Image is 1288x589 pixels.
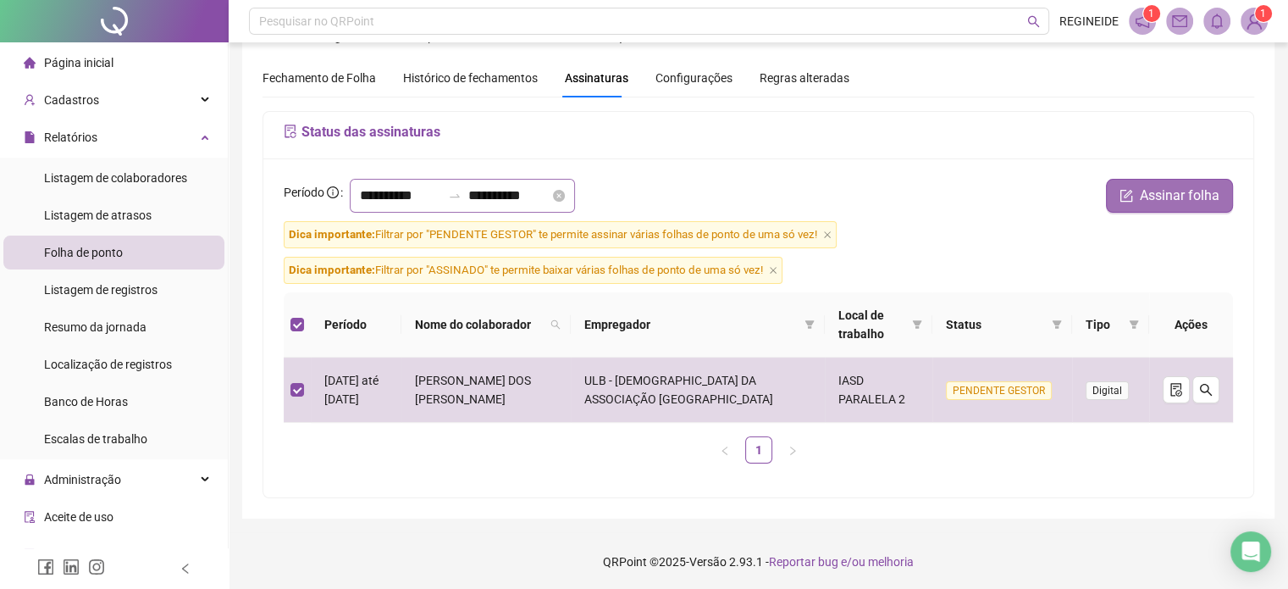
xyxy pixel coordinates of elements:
[655,72,732,84] span: Configurações
[1086,381,1129,400] span: Digital
[448,189,462,203] span: to
[779,436,806,464] button: right
[448,189,462,203] span: swap-right
[44,171,187,185] span: Listagem de colaboradores
[24,131,36,143] span: file
[825,358,932,423] td: IASD PARALELA 2
[44,510,113,524] span: Aceite de uso
[44,208,152,222] span: Listagem de atrasos
[284,221,837,248] span: Filtrar por "PENDENTE GESTOR" te permite assinar várias folhas de ponto de uma só vez!
[311,358,401,423] td: [DATE] até [DATE]
[1052,320,1062,330] span: filter
[769,555,914,569] span: Reportar bug e/ou melhoria
[63,558,80,575] span: linkedin
[565,72,628,84] span: Assinaturas
[180,563,191,575] span: left
[44,56,113,69] span: Página inicial
[1143,5,1160,22] sup: 1
[804,320,815,330] span: filter
[1140,186,1219,206] span: Assinar folha
[44,547,133,561] span: Atestado técnico
[746,437,771,463] a: 1
[909,303,926,347] span: filter
[1169,383,1183,397] span: file-done
[1172,14,1187,29] span: mail
[44,358,172,371] span: Localização de registros
[24,511,36,523] span: audit
[24,57,36,69] span: home
[327,186,339,198] span: info-circle
[284,186,324,199] span: Período
[711,436,738,464] button: left
[912,320,922,330] span: filter
[401,358,571,423] td: [PERSON_NAME] DOS [PERSON_NAME]
[553,190,565,202] span: close-circle
[1106,179,1233,213] button: Assinar folha
[1241,8,1267,34] img: 42549
[311,292,401,358] th: Período
[44,93,99,107] span: Cadastros
[838,306,905,343] span: Local de trabalho
[720,446,730,456] span: left
[823,231,832,239] span: close
[1209,14,1224,29] span: bell
[1048,312,1065,337] span: filter
[284,125,297,138] span: file-sync
[37,558,54,575] span: facebook
[1260,8,1266,19] span: 1
[24,94,36,106] span: user-add
[1148,8,1154,19] span: 1
[44,473,121,486] span: Administração
[284,122,1233,142] h5: Status das assinaturas
[44,320,146,334] span: Resumo da jornada
[44,432,147,446] span: Escalas de trabalho
[1086,315,1122,334] span: Tipo
[571,358,826,423] td: ULB - [DEMOGRAPHIC_DATA] DA ASSOCIAÇÃO [GEOGRAPHIC_DATA]
[1129,320,1139,330] span: filter
[1199,383,1213,397] span: search
[801,312,818,337] span: filter
[88,558,105,575] span: instagram
[779,436,806,464] li: Próxima página
[1230,531,1271,572] div: Open Intercom Messenger
[284,257,782,284] span: Filtrar por "ASSINADO" te permite baixar várias folhas de ponto de uma só vez!
[1149,292,1233,358] th: Ações
[403,71,538,85] span: Histórico de fechamentos
[44,395,128,408] span: Banco de Horas
[745,436,772,464] li: 1
[44,283,158,297] span: Listagem de registros
[1119,189,1133,203] span: form
[689,555,727,569] span: Versão
[946,381,1052,400] span: PENDENTE GESTOR
[24,474,36,486] span: lock
[584,315,799,334] span: Empregador
[550,320,561,330] span: search
[1125,312,1142,337] span: filter
[946,315,1045,334] span: Status
[263,71,376,85] span: Fechamento de Folha
[547,312,564,337] span: search
[289,228,375,241] span: Dica importante:
[788,446,798,456] span: right
[1135,14,1150,29] span: notification
[289,264,375,276] span: Dica importante:
[769,266,777,275] span: close
[1059,12,1119,31] span: REGINEIDE
[760,72,849,84] span: Regras alteradas
[711,436,738,464] li: Página anterior
[1027,15,1040,28] span: search
[1255,5,1272,22] sup: Atualize o seu contato no menu Meus Dados
[44,246,123,259] span: Folha de ponto
[415,315,544,334] span: Nome do colaborador
[44,131,97,144] span: Relatórios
